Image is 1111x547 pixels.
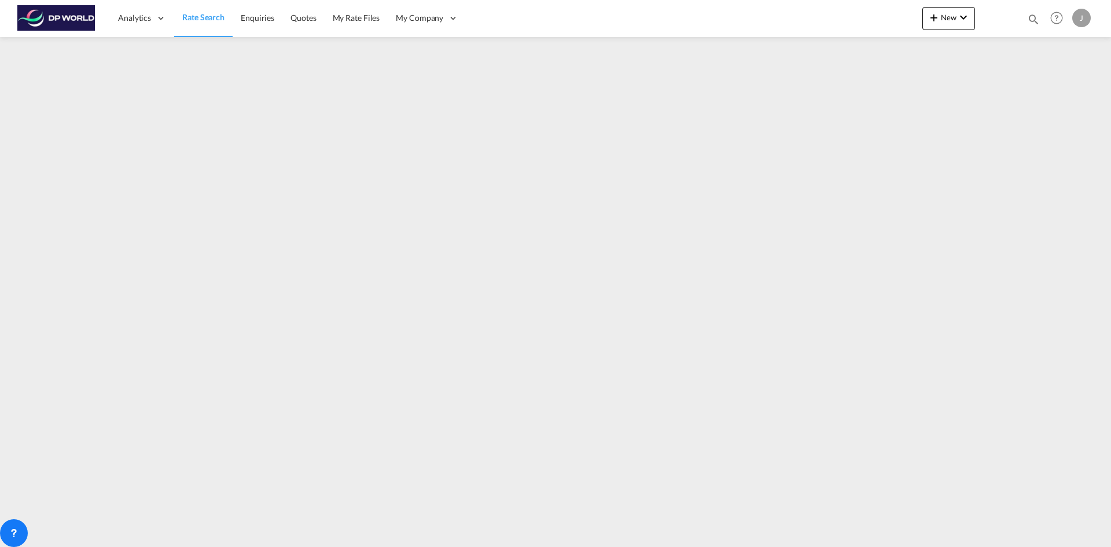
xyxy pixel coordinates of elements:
md-icon: icon-magnify [1027,13,1040,25]
div: J [1072,9,1091,27]
img: c08ca190194411f088ed0f3ba295208c.png [17,5,95,31]
span: My Company [396,12,443,24]
span: Quotes [290,13,316,23]
span: Help [1047,8,1066,28]
div: Help [1047,8,1072,29]
button: icon-plus 400-fgNewicon-chevron-down [922,7,975,30]
span: Enquiries [241,13,274,23]
span: Rate Search [182,12,225,22]
span: New [927,13,970,22]
md-icon: icon-plus 400-fg [927,10,941,24]
span: Analytics [118,12,151,24]
span: My Rate Files [333,13,380,23]
div: icon-magnify [1027,13,1040,30]
md-icon: icon-chevron-down [957,10,970,24]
